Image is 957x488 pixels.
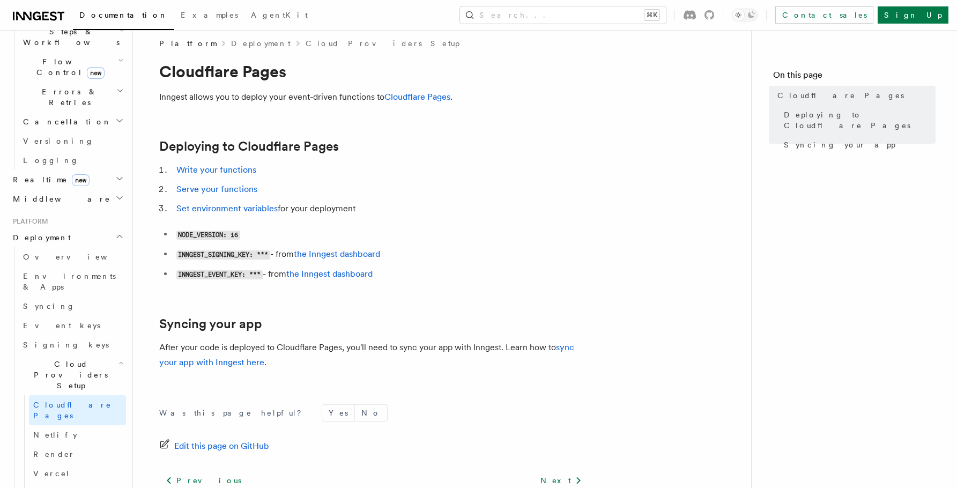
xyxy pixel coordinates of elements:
span: Syncing [23,302,75,310]
a: Cloudflare Pages [29,395,126,425]
button: Deployment [9,228,126,247]
span: Errors & Retries [19,86,116,108]
button: Middleware [9,189,126,209]
span: Documentation [79,11,168,19]
a: Cloudflare Pages [384,92,450,102]
button: Toggle dark mode [732,9,758,21]
span: Cloud Providers Setup [19,359,118,391]
div: Inngest Functions [9,3,126,170]
a: Deploying to Cloudflare Pages [159,139,339,154]
span: AgentKit [251,11,308,19]
a: Overview [19,247,126,267]
a: Examples [174,3,244,29]
span: Logging [23,156,79,165]
a: Documentation [73,3,174,30]
span: Environments & Apps [23,272,116,291]
span: Deployment [9,232,71,243]
a: Sign Up [878,6,948,24]
h1: Cloudflare Pages [159,62,588,81]
h4: On this page [773,69,936,86]
button: Steps & Workflows [19,22,126,52]
a: Deploying to Cloudflare Pages [780,105,936,135]
a: the Inngest dashboard [294,249,380,259]
span: Cloudflare Pages [33,401,112,420]
a: Render [29,445,126,464]
a: Syncing your app [159,316,262,331]
button: Realtimenew [9,170,126,189]
a: Logging [19,151,126,170]
span: Syncing your app [784,139,895,150]
a: Edit this page on GitHub [159,439,269,454]
span: Event keys [23,321,100,330]
a: Event keys [19,316,126,335]
kbd: ⌘K [644,10,659,20]
a: Set environment variables [176,203,278,213]
span: Examples [181,11,238,19]
span: Platform [159,38,216,49]
a: Syncing [19,297,126,316]
li: for your deployment [173,201,588,216]
span: Flow Control [19,56,118,78]
span: Deploying to Cloudflare Pages [784,109,936,131]
a: Deployment [231,38,291,49]
span: new [72,174,90,186]
button: Yes [322,405,354,421]
li: - from [173,247,588,262]
span: Netlify [33,431,77,439]
span: Middleware [9,194,110,204]
a: the Inngest dashboard [286,269,373,279]
span: Vercel [33,469,70,478]
button: No [355,405,387,421]
a: Serve your functions [176,184,257,194]
a: Netlify [29,425,126,445]
li: - from [173,267,588,282]
button: Search...⌘K [460,6,666,24]
a: Contact sales [775,6,873,24]
button: Errors & Retries [19,82,126,112]
span: Steps & Workflows [19,26,120,48]
code: INNGEST_EVENT_KEY: *** [176,270,263,279]
a: Cloud Providers Setup [306,38,459,49]
button: Cloud Providers Setup [19,354,126,395]
a: Versioning [19,131,126,151]
span: Render [33,450,75,459]
span: Cloudflare Pages [777,90,904,101]
a: Write your functions [176,165,256,175]
span: Cancellation [19,116,112,127]
code: INNGEST_SIGNING_KEY: *** [176,250,270,260]
span: Platform [9,217,48,226]
span: new [87,67,105,79]
p: After your code is deployed to Cloudflare Pages, you'll need to sync your app with Inngest. Learn... [159,340,588,370]
p: Was this page helpful? [159,408,309,418]
span: Overview [23,253,133,261]
code: NODE_VERSION: 16 [176,231,240,240]
a: AgentKit [244,3,314,29]
button: Flow Controlnew [19,52,126,82]
p: Inngest allows you to deploy your event-driven functions to . [159,90,588,105]
a: Environments & Apps [19,267,126,297]
span: Edit this page on GitHub [174,439,269,454]
a: Signing keys [19,335,126,354]
a: Cloudflare Pages [773,86,936,105]
button: Cancellation [19,112,126,131]
span: Signing keys [23,341,109,349]
a: Vercel [29,464,126,483]
span: Versioning [23,137,94,145]
span: Realtime [9,174,90,185]
a: Syncing your app [780,135,936,154]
